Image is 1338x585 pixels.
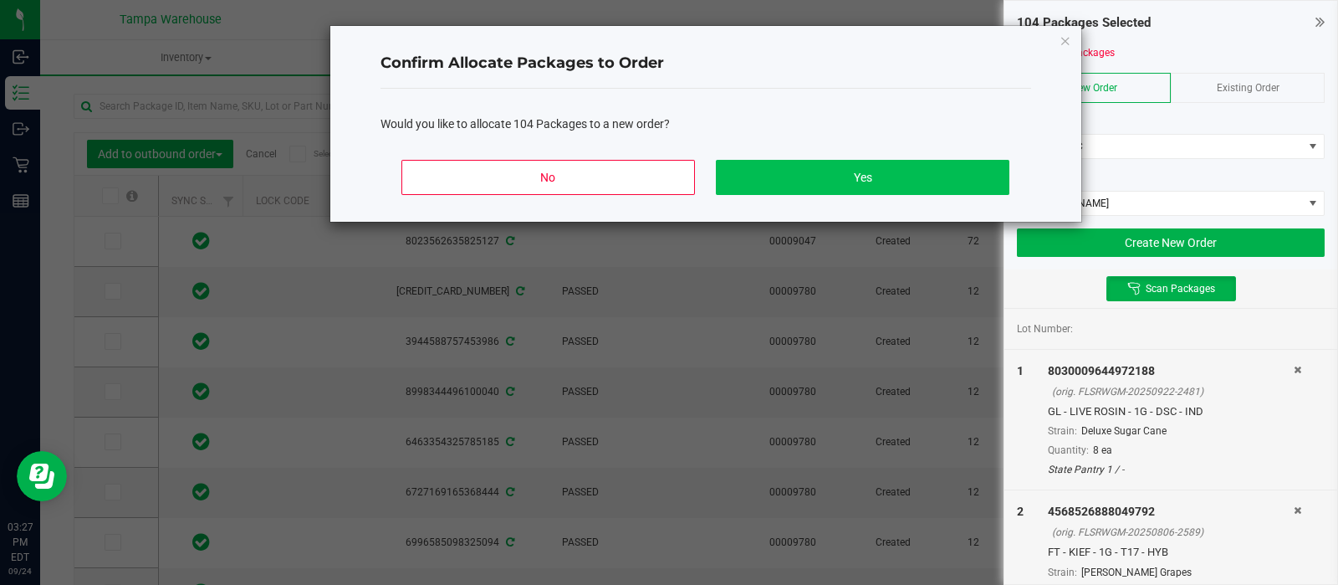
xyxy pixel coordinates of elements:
div: Would you like to allocate 104 Packages to a new order? [380,115,1031,133]
h4: Confirm Allocate Packages to Order [380,53,1031,74]
iframe: Resource center [17,451,67,501]
button: Yes [716,160,1009,195]
button: Close [1060,30,1071,50]
button: No [401,160,694,195]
